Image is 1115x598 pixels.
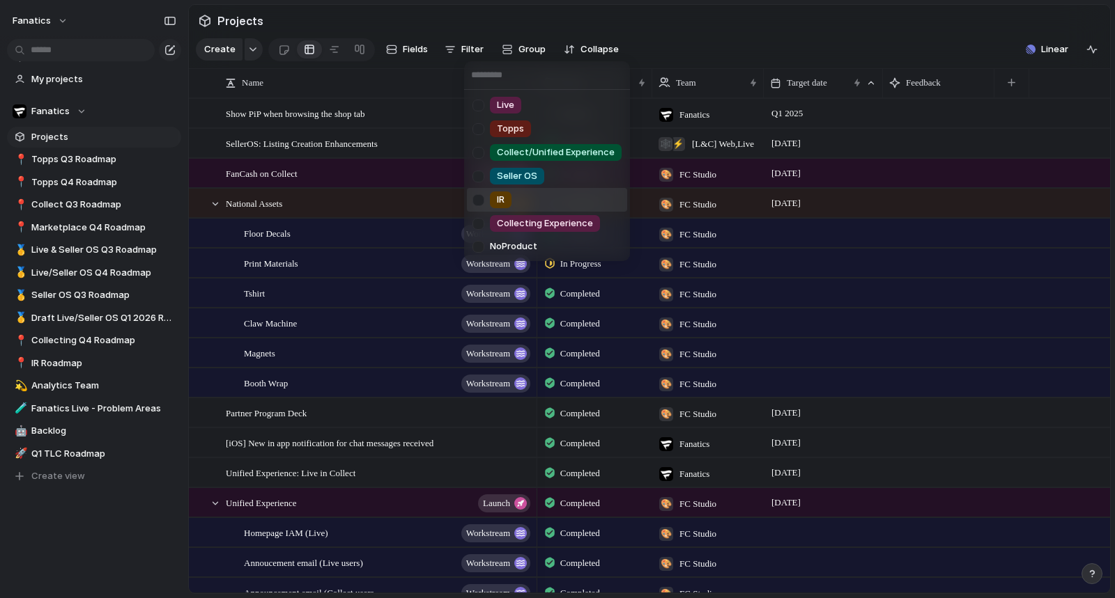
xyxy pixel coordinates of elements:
span: Collecting Experience [497,217,593,230]
span: Seller OS [497,169,537,183]
span: Live [497,98,514,112]
span: Topps [497,122,524,136]
span: Collect/Unified Experience [497,145,615,159]
span: IR [497,193,505,207]
span: No Product [490,239,537,253]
